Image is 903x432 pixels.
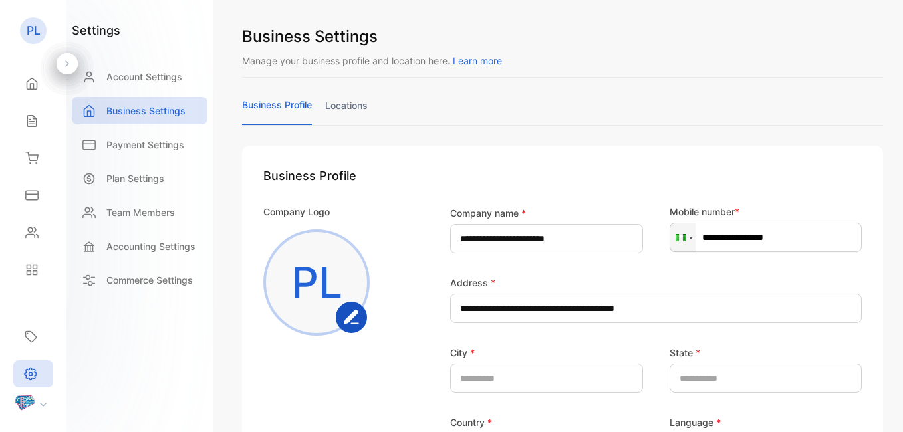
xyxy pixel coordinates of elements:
img: profile [15,393,35,413]
label: Company name [450,206,526,220]
a: business profile [242,98,312,125]
span: Learn more [453,55,502,66]
a: Accounting Settings [72,233,207,260]
p: Plan Settings [106,171,164,185]
p: Accounting Settings [106,239,195,253]
a: locations [325,98,368,124]
p: Mobile number [670,205,862,219]
a: Business Settings [72,97,207,124]
label: Language [670,417,721,428]
p: Manage your business profile and location here. [242,54,883,68]
p: Payment Settings [106,138,184,152]
p: PL [291,251,342,314]
a: Plan Settings [72,165,207,192]
a: Payment Settings [72,131,207,158]
p: Team Members [106,205,175,219]
h1: Business Profile [263,167,862,185]
p: Company Logo [263,205,330,219]
label: Address [450,276,495,290]
p: Business Settings [106,104,186,118]
a: Team Members [72,199,207,226]
p: Account Settings [106,70,182,84]
a: Account Settings [72,63,207,90]
h1: Business Settings [242,25,883,49]
a: Commerce Settings [72,267,207,294]
label: State [670,346,700,360]
label: City [450,346,475,360]
p: PL [27,22,41,39]
div: Nigeria: + 234 [670,223,696,251]
h1: settings [72,21,120,39]
label: Country [450,417,492,428]
p: Commerce Settings [106,273,193,287]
